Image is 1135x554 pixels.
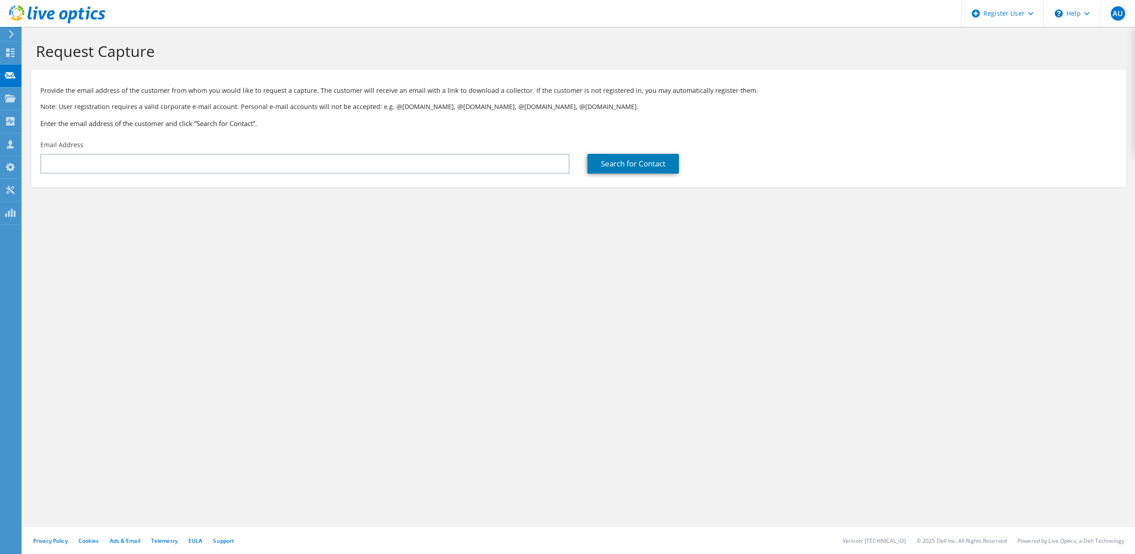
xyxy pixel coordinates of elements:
[1055,9,1063,17] svg: \n
[36,42,1117,61] h1: Request Capture
[587,154,679,174] a: Search for Contact
[33,537,68,545] a: Privacy Policy
[40,102,1117,112] p: Note: User registration requires a valid corporate e-mail account. Personal e-mail accounts will ...
[917,537,1007,545] li: © 2025 Dell Inc. All Rights Reserved
[1018,537,1124,545] li: Powered by Live Optics, a Dell Technology
[40,140,83,149] label: Email Address
[213,537,234,545] a: Support
[110,537,140,545] a: Ads & Email
[40,118,1117,128] h3: Enter the email address of the customer and click “Search for Contact”.
[1111,6,1125,21] span: AU
[151,537,178,545] a: Telemetry
[40,86,1117,96] p: Provide the email address of the customer from whom you would like to request a capture. The cust...
[78,537,99,545] a: Cookies
[843,537,906,545] li: Version: [TECHNICAL_ID]
[188,537,202,545] a: EULA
